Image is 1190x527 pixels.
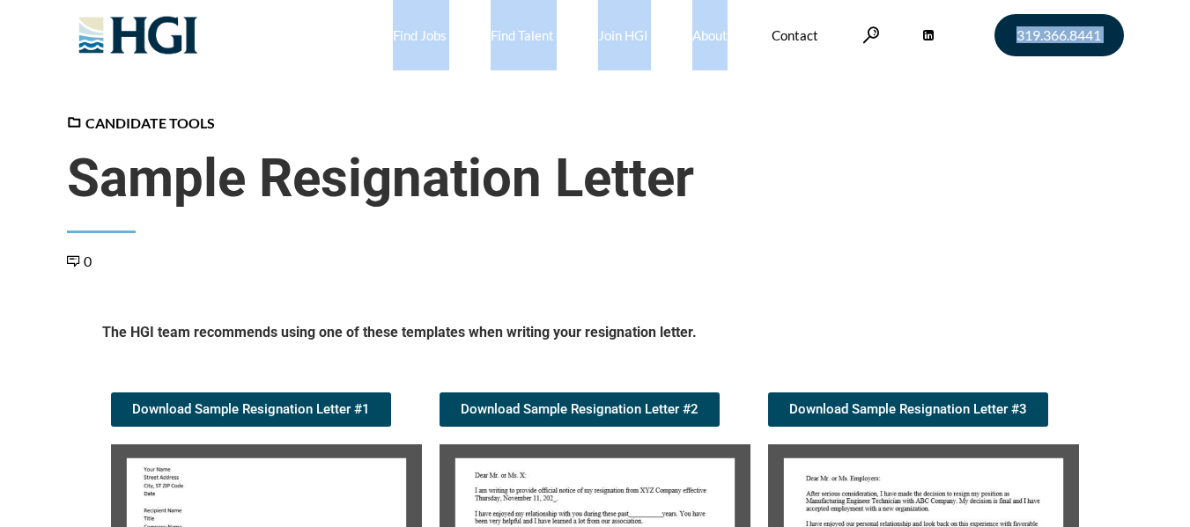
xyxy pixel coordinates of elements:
a: Download Sample Resignation Letter #3 [768,392,1048,427]
a: 0 [67,253,92,269]
span: Download Sample Resignation Letter #1 [132,403,370,416]
a: Download Sample Resignation Letter #1 [111,392,391,427]
span: 319.366.8441 [1016,28,1101,42]
a: Download Sample Resignation Letter #2 [440,392,720,427]
a: 319.366.8441 [994,14,1124,56]
span: Download Sample Resignation Letter #2 [461,403,698,416]
h5: The HGI team recommends using one of these templates when writing your resignation letter. [102,323,1089,348]
span: Sample Resignation Letter [67,147,1124,210]
a: Candidate Tools [67,114,215,131]
a: Search [862,26,880,43]
span: Download Sample Resignation Letter #3 [789,403,1027,416]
